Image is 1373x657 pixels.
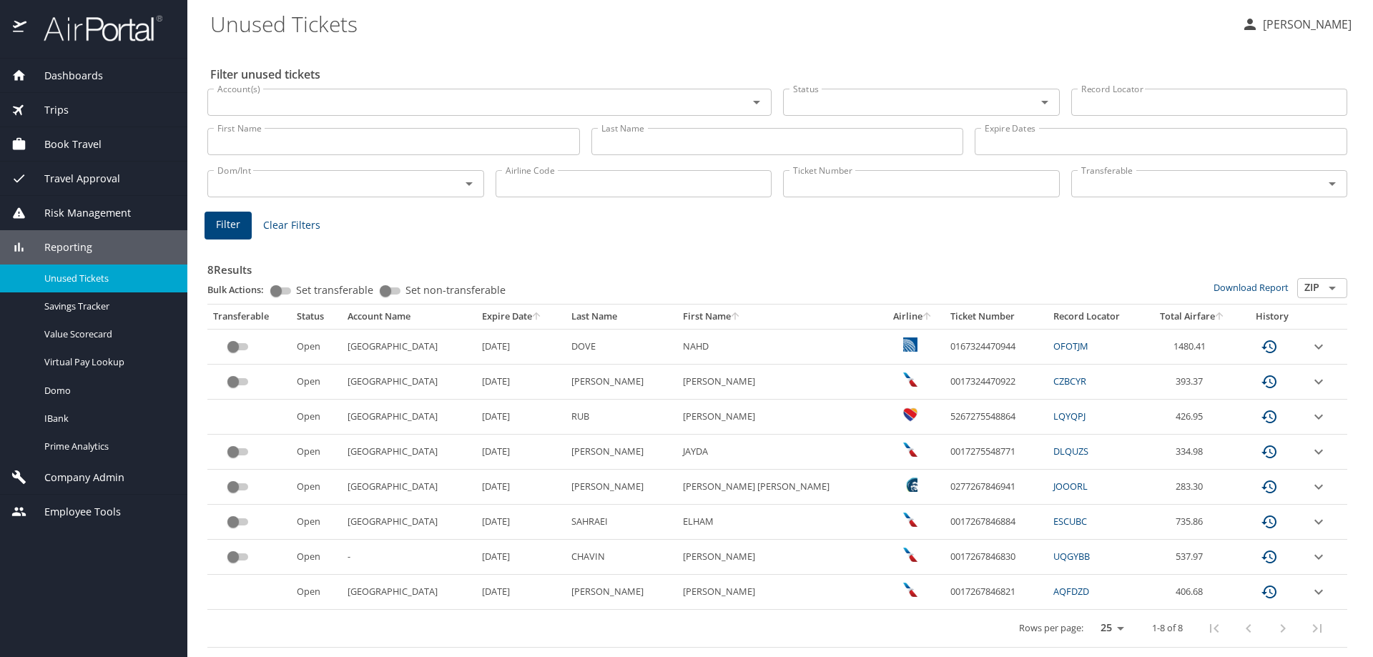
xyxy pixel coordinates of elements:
span: Reporting [26,239,92,255]
td: RUB [566,400,677,435]
button: sort [1215,312,1225,322]
td: 0017267846830 [945,540,1048,575]
td: [PERSON_NAME] [677,365,882,400]
span: Book Travel [26,137,102,152]
td: [DATE] [476,505,566,540]
a: OFOTJM [1053,340,1088,352]
td: [DATE] [476,540,566,575]
button: Open [459,174,479,194]
h2: Filter unused tickets [210,63,1350,86]
a: JOOORL [1053,480,1088,493]
td: [GEOGRAPHIC_DATA] [342,505,476,540]
h1: Unused Tickets [210,1,1230,46]
td: 0017267846884 [945,505,1048,540]
td: 1480.41 [1145,329,1241,364]
td: [PERSON_NAME] [677,400,882,435]
th: History [1240,305,1304,329]
td: [GEOGRAPHIC_DATA] [342,575,476,610]
th: Airline [881,305,945,329]
td: [PERSON_NAME] [566,575,677,610]
button: Open [1322,174,1342,194]
p: 1-8 of 8 [1152,623,1183,633]
td: 406.68 [1145,575,1241,610]
td: [PERSON_NAME] [677,540,882,575]
td: 735.86 [1145,505,1241,540]
th: Last Name [566,305,677,329]
td: [DATE] [476,400,566,435]
th: First Name [677,305,882,329]
span: Dashboards [26,68,103,84]
td: [GEOGRAPHIC_DATA] [342,329,476,364]
button: expand row [1310,513,1327,530]
button: expand row [1310,548,1327,565]
button: expand row [1310,478,1327,495]
img: American Airlines [903,513,917,527]
td: Open [291,540,342,575]
td: [DATE] [476,329,566,364]
div: Transferable [213,310,285,323]
td: 334.98 [1145,435,1241,470]
td: CHAVIN [566,540,677,575]
td: [PERSON_NAME] [PERSON_NAME] [677,470,882,505]
img: airportal-logo.png [28,14,162,42]
span: Prime Analytics [44,440,170,453]
td: Open [291,329,342,364]
td: Open [291,575,342,610]
img: American Airlines [903,443,917,457]
th: Expire Date [476,305,566,329]
td: Open [291,400,342,435]
button: Open [1322,278,1342,298]
img: American Airlines [903,583,917,597]
button: expand row [1310,373,1327,390]
td: NAHD [677,329,882,364]
td: [DATE] [476,435,566,470]
button: Clear Filters [257,212,326,239]
a: LQYQPJ [1053,410,1086,423]
td: [DATE] [476,575,566,610]
span: Filter [216,216,240,234]
img: icon-airportal.png [13,14,28,42]
span: Risk Management [26,205,131,221]
th: Status [291,305,342,329]
span: Virtual Pay Lookup [44,355,170,369]
td: [PERSON_NAME] [566,365,677,400]
td: Open [291,470,342,505]
button: sort [922,312,932,322]
td: 0167324470944 [945,329,1048,364]
td: 5267275548864 [945,400,1048,435]
button: expand row [1310,583,1327,601]
td: [GEOGRAPHIC_DATA] [342,470,476,505]
button: expand row [1310,408,1327,425]
td: SAHRAEI [566,505,677,540]
td: 537.97 [1145,540,1241,575]
a: UQGYBB [1053,550,1090,563]
span: Value Scorecard [44,327,170,341]
td: Open [291,435,342,470]
td: [DATE] [476,365,566,400]
td: 0017267846821 [945,575,1048,610]
img: Alaska Airlines [903,478,917,492]
td: [DATE] [476,470,566,505]
td: 426.95 [1145,400,1241,435]
td: JAYDA [677,435,882,470]
td: [GEOGRAPHIC_DATA] [342,400,476,435]
td: 0277267846941 [945,470,1048,505]
img: United Airlines [903,337,917,352]
th: Total Airfare [1145,305,1241,329]
td: [PERSON_NAME] [677,575,882,610]
a: ESCUBC [1053,515,1087,528]
button: sort [731,312,741,322]
button: Filter [205,212,252,239]
span: Trips [26,102,69,118]
span: Set non-transferable [405,285,506,295]
span: Savings Tracker [44,300,170,313]
p: [PERSON_NAME] [1259,16,1352,33]
td: [GEOGRAPHIC_DATA] [342,365,476,400]
td: [PERSON_NAME] [566,435,677,470]
p: Rows per page: [1019,623,1083,633]
button: sort [532,312,542,322]
span: Travel Approval [26,171,120,187]
span: Set transferable [296,285,373,295]
button: expand row [1310,338,1327,355]
span: Company Admin [26,470,124,485]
